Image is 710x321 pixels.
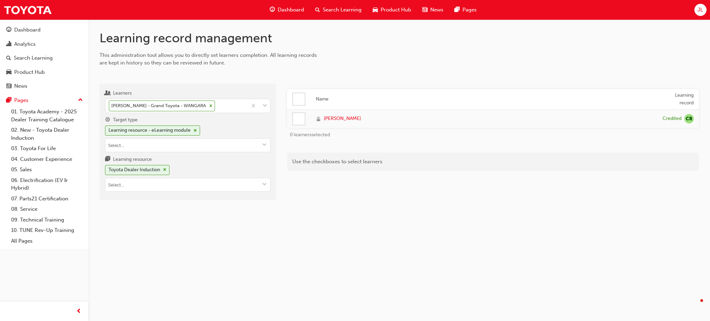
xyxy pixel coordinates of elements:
[3,52,86,64] a: Search Learning
[216,103,217,109] input: Learners[PERSON_NAME] - Grand Toyota - WANGARA
[163,168,166,172] span: cross-icon
[6,83,11,89] span: news-icon
[8,204,86,215] a: 08. Service
[8,125,86,143] a: 02. New - Toyota Dealer Induction
[262,142,267,148] span: down-icon
[3,94,86,107] button: Pages
[324,115,361,123] span: [PERSON_NAME]
[6,55,11,61] span: search-icon
[105,117,110,123] span: target-icon
[430,6,443,14] span: News
[367,3,417,17] a: car-iconProduct Hub
[381,6,411,14] span: Product Hub
[290,132,330,138] span: 0 learners selected
[6,41,11,47] span: chart-icon
[3,22,86,94] button: DashboardAnalyticsSearch LearningProduct HubNews
[8,164,86,175] a: 05. Sales
[316,115,652,123] a: [PERSON_NAME]
[105,90,110,97] span: users-icon
[14,26,41,34] div: Dashboard
[287,153,699,171] div: Use the checkboxes to select learners
[113,90,132,97] div: Learners
[8,154,86,165] a: 04. Customer Experience
[76,307,81,316] span: prev-icon
[259,139,270,152] button: toggle menu
[262,182,267,188] span: down-icon
[14,68,45,76] div: Product Hub
[310,3,367,17] a: search-iconSearch Learning
[14,82,27,90] div: News
[278,6,304,14] span: Dashboard
[373,6,378,14] span: car-icon
[663,115,682,122] div: Credited
[8,236,86,246] a: All Pages
[8,193,86,204] a: 07. Parts21 Certification
[14,96,28,104] div: Pages
[105,178,270,191] input: Learning resourceToyota Dealer Inductioncross-icontoggle menu
[663,92,694,107] div: Learning record
[8,225,86,236] a: 10. TUNE Rev-Up Training
[8,143,86,154] a: 03. Toyota For Life
[109,166,160,174] div: Toyota Dealer Induction
[3,66,86,79] a: Product Hub
[6,27,11,33] span: guage-icon
[417,3,449,17] a: news-iconNews
[422,6,427,14] span: news-icon
[8,106,86,125] a: 01. Toyota Academy - 2025 Dealer Training Catalogue
[105,139,270,152] input: Target typeLearning resource - eLearning modulecross-icontoggle menu
[315,6,320,14] span: search-icon
[449,3,482,17] a: pages-iconPages
[193,129,197,133] span: cross-icon
[454,6,460,14] span: pages-icon
[3,2,52,18] img: Trak
[8,215,86,225] a: 09. Technical Training
[311,89,657,110] th: Name
[3,38,86,51] a: Analytics
[262,102,267,111] span: down-icon
[686,297,703,314] iframe: Intercom live chat
[264,3,310,17] a: guage-iconDashboard
[113,116,138,123] div: Target type
[14,54,53,62] div: Search Learning
[99,31,699,46] h1: Learning record management
[3,80,86,93] a: News
[105,156,110,163] span: learningresource-icon
[259,178,270,191] button: toggle menu
[113,156,152,163] div: Learning resource
[8,175,86,193] a: 06. Electrification (EV & Hybrid)
[78,96,83,105] span: up-icon
[270,6,275,14] span: guage-icon
[323,6,362,14] span: Search Learning
[462,6,477,14] span: Pages
[694,4,707,16] button: JL
[6,69,11,76] span: car-icon
[684,114,694,123] span: null-icon
[6,97,11,104] span: pages-icon
[3,24,86,36] a: Dashboard
[109,127,191,135] div: Learning resource - eLearning module
[109,101,207,111] div: [PERSON_NAME] - Grand Toyota - WANGARA
[14,40,36,48] div: Analytics
[698,6,703,14] span: JL
[99,51,325,67] div: This administration tool allows you to directly set learners completion. All learning records are...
